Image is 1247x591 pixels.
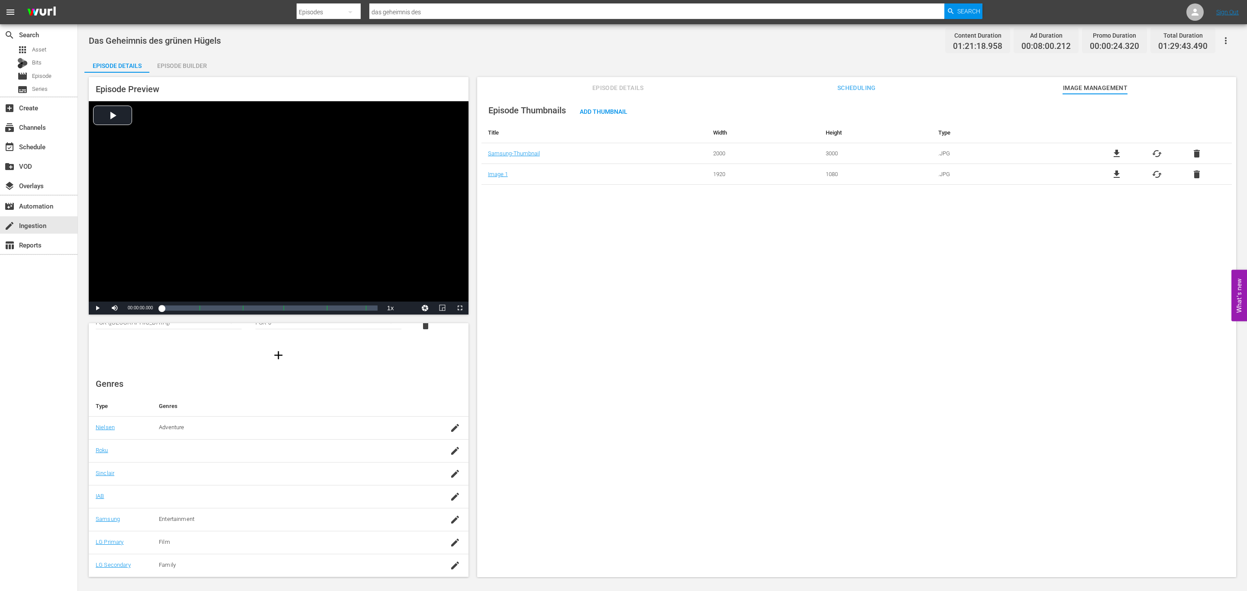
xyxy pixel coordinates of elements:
[17,71,28,81] span: Episode
[707,164,819,185] td: 1920
[4,142,15,152] span: Schedule
[149,55,214,73] button: Episode Builder
[932,143,1082,164] td: .JPG
[4,240,15,251] span: table_chart
[573,103,634,119] button: Add Thumbnail
[96,516,120,522] a: Samsung
[84,55,149,76] div: Episode Details
[4,30,15,40] span: Search
[488,171,508,177] a: Image 1
[1231,270,1247,321] button: Open Feedback Widget
[420,320,431,331] span: delete
[585,83,650,93] span: Episode Details
[152,396,426,417] th: Genres
[824,83,889,93] span: Scheduling
[32,72,52,80] span: Episode
[17,45,28,55] span: Asset
[21,2,62,22] img: ans4CAIJ8jUAAAAAAAAAAAAAAAAAAAAAAAAgQb4GAAAAAAAAAAAAAAAAAAAAAAAAJMjXAAAAAAAAAAAAAAAAAAAAAAAAgAT5G...
[1063,83,1127,93] span: Image Management
[96,562,131,568] a: LG Secondary
[89,101,468,315] div: Video Player
[4,201,15,212] span: Automation
[1021,42,1071,51] span: 00:08:00.212
[953,29,1002,42] div: Content Duration
[4,122,15,133] span: Channels
[162,305,377,311] div: Progress Bar
[106,302,123,315] button: Mute
[1192,148,1202,159] button: delete
[1192,169,1202,180] button: delete
[96,470,114,476] a: Sinclair
[481,122,707,143] th: Title
[1090,29,1139,42] div: Promo Duration
[488,150,540,157] a: Samsung-Thumbnail
[32,58,42,67] span: Bits
[1111,148,1122,159] a: file_download
[149,55,214,76] div: Episode Builder
[96,539,123,545] a: LG Primary
[932,164,1082,185] td: .JPG
[4,221,15,231] span: Ingestion
[4,181,15,191] span: Overlays
[96,379,123,389] span: Genres
[707,122,819,143] th: Width
[128,305,153,310] span: 00:00:00.000
[17,84,28,95] span: Series
[84,55,149,73] button: Episode Details
[382,302,399,315] button: Playback Rate
[415,315,436,336] button: delete
[707,143,819,164] td: 2000
[488,105,566,116] span: Episode Thumbnails
[96,447,108,453] a: Roku
[89,396,152,417] th: Type
[953,42,1002,51] span: 01:21:18.958
[819,143,932,164] td: 3000
[819,122,932,143] th: Height
[32,45,46,54] span: Asset
[96,493,104,499] a: IAB
[944,3,982,19] button: Search
[1158,29,1208,42] div: Total Duration
[819,164,932,185] td: 1080
[89,35,221,46] span: Das Geheimnis des grünen Hügels
[5,7,16,17] span: menu
[1090,42,1139,51] span: 00:00:24.320
[1021,29,1071,42] div: Ad Duration
[932,122,1082,143] th: Type
[32,85,48,93] span: Series
[89,302,106,315] button: Play
[96,424,115,430] a: Nielsen
[1152,148,1162,159] button: cached
[1111,169,1122,180] a: file_download
[17,58,28,68] div: Bits
[1216,9,1239,16] a: Sign Out
[96,84,159,94] span: Episode Preview
[1158,42,1208,51] span: 01:29:43.490
[4,103,15,113] span: Create
[434,302,451,315] button: Picture-in-Picture
[1152,169,1162,180] button: cached
[4,161,15,172] span: VOD
[957,3,980,19] span: Search
[573,108,634,115] span: Add Thumbnail
[451,302,468,315] button: Fullscreen
[417,302,434,315] button: Jump To Time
